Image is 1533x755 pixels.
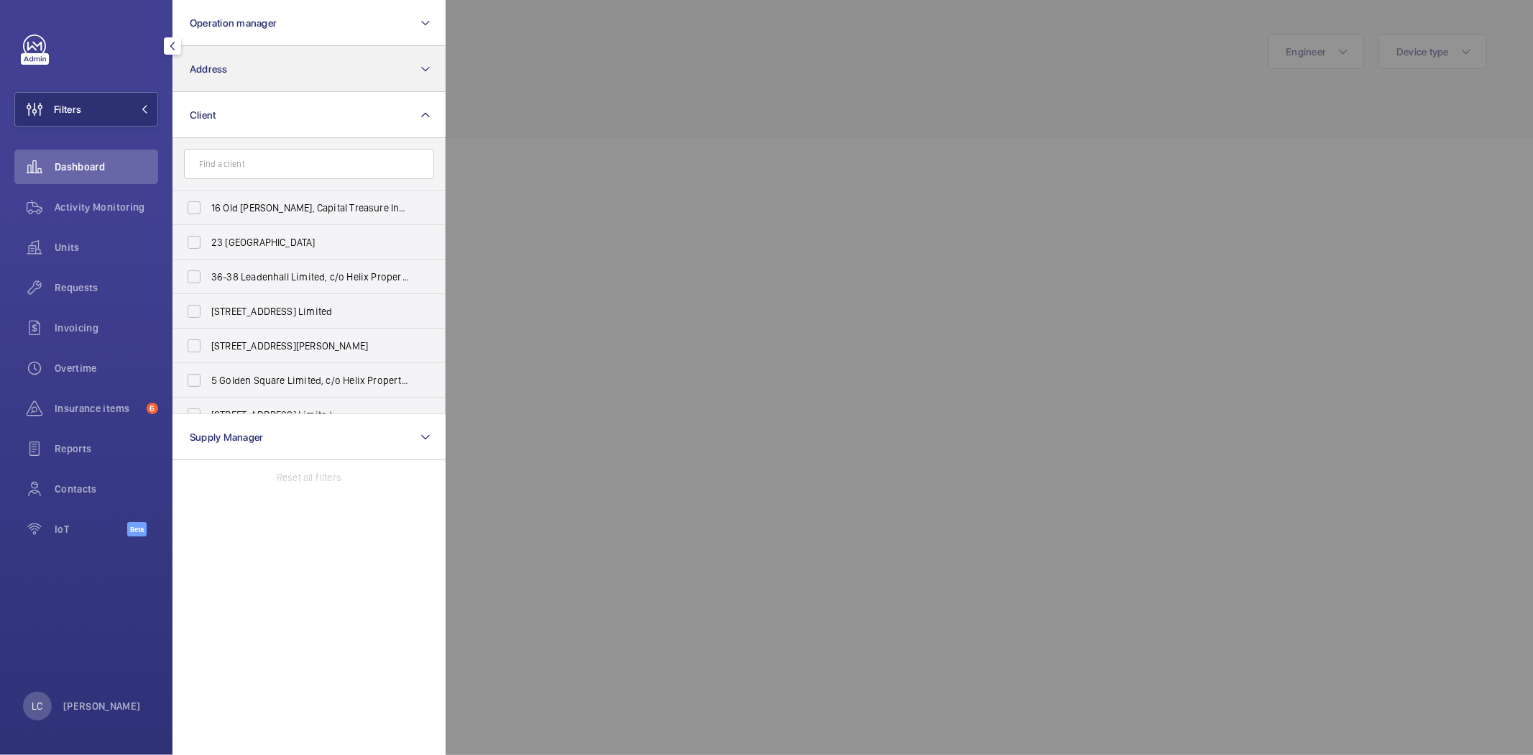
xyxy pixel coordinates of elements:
span: Requests [55,280,158,295]
span: Filters [54,102,81,116]
span: Dashboard [55,160,158,174]
p: [PERSON_NAME] [63,699,141,713]
span: Activity Monitoring [55,200,158,214]
span: 6 [147,403,158,414]
span: Overtime [55,361,158,375]
span: IoT [55,522,127,536]
span: Units [55,240,158,255]
p: LC [32,699,42,713]
button: Filters [14,92,158,127]
span: Contacts [55,482,158,496]
span: Insurance items [55,401,141,416]
span: Invoicing [55,321,158,335]
span: Reports [55,441,158,456]
span: Beta [127,522,147,536]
